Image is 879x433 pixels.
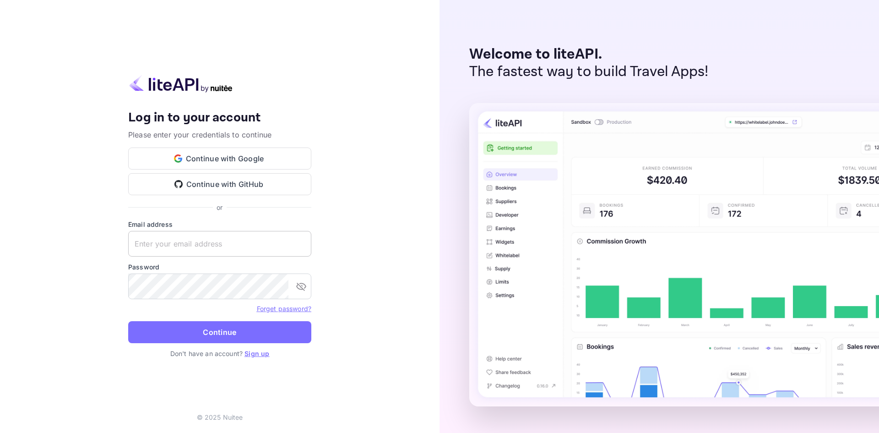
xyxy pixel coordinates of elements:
[469,63,709,81] p: The fastest way to build Travel Apps!
[257,304,311,313] a: Forget password?
[128,262,311,272] label: Password
[128,231,311,257] input: Enter your email address
[469,46,709,63] p: Welcome to liteAPI.
[128,219,311,229] label: Email address
[128,321,311,343] button: Continue
[257,305,311,312] a: Forget password?
[128,349,311,358] p: Don't have an account?
[128,110,311,126] h4: Log in to your account
[244,350,269,357] a: Sign up
[128,173,311,195] button: Continue with GitHub
[197,412,243,422] p: © 2025 Nuitee
[292,277,310,296] button: toggle password visibility
[128,148,311,170] button: Continue with Google
[217,203,222,212] p: or
[128,75,233,93] img: liteapi
[128,129,311,140] p: Please enter your credentials to continue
